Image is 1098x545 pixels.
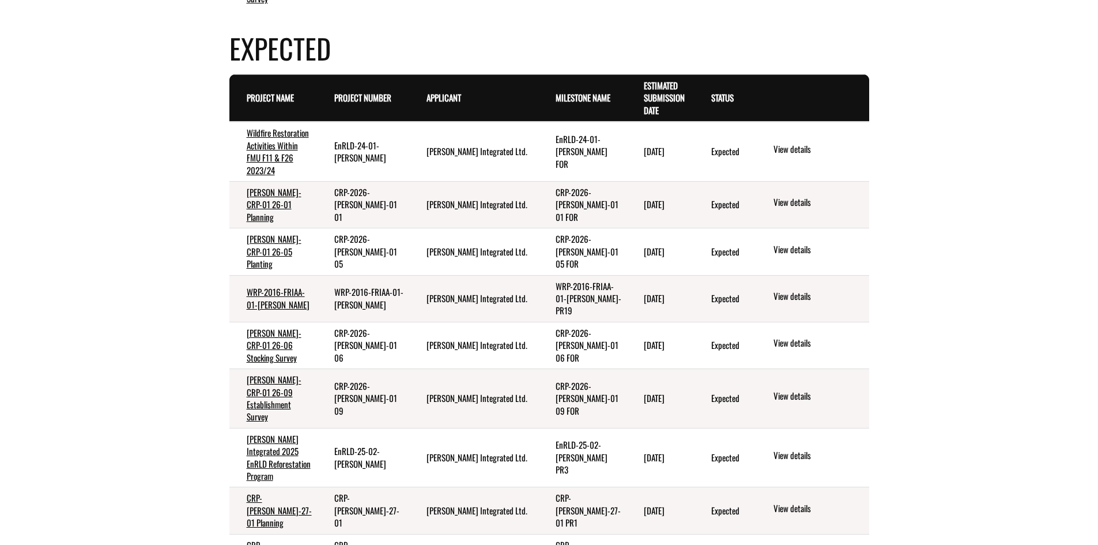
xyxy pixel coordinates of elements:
[773,290,864,304] a: View details
[317,275,409,322] td: WRP-2016-FRIAA-01-CARSON
[754,487,869,534] td: action menu
[247,491,312,529] a: CRP-[PERSON_NAME]-27-01 Planning
[317,322,409,369] td: CRP-2026-CARSON-01 06
[247,91,294,104] a: Project Name
[247,285,310,310] a: WRP-2016-FRIAA-01-[PERSON_NAME]
[644,339,665,351] time: [DATE]
[694,487,754,534] td: Expected
[627,228,695,275] td: 10/31/2025
[773,243,864,257] a: View details
[627,182,695,228] td: 10/31/2025
[409,182,538,228] td: Carson Integrated Ltd.
[229,322,318,369] td: CARSON-CRP-01 26-06 Stocking Survey
[644,145,665,157] time: [DATE]
[409,228,538,275] td: Carson Integrated Ltd.
[538,122,627,181] td: EnRLD-24-01-CARSON FOR
[229,28,869,69] h4: Expected
[627,322,695,369] td: 10/31/2025
[229,182,318,228] td: CARSON-CRP-01 26-01 Planning
[754,275,869,322] td: action menu
[694,369,754,429] td: Expected
[773,337,864,351] a: View details
[317,369,409,429] td: CRP-2026-CARSON-01 09
[754,369,869,429] td: action menu
[694,122,754,181] td: Expected
[538,487,627,534] td: CRP-CARSON-27-01 PR1
[694,182,754,228] td: Expected
[229,228,318,275] td: CARSON-CRP-01 26-05 Planting
[229,369,318,429] td: CARSON-CRP-01 26-09 Establishment Survey
[229,487,318,534] td: CRP-CARSON-27-01 Planning
[711,91,734,104] a: Status
[409,322,538,369] td: Carson Integrated Ltd.
[627,487,695,534] td: 5/30/2026
[538,228,627,275] td: CRP-2026-CARSON-01 05 FOR
[229,275,318,322] td: WRP-2016-FRIAA-01-CARSON
[644,79,685,116] a: Estimated Submission Date
[229,122,318,181] td: Wildfire Restoration Activities Within FMU F11 & F26 2023/24
[427,91,461,104] a: Applicant
[644,451,665,464] time: [DATE]
[247,232,301,270] a: [PERSON_NAME]-CRP-01 26-05 Planting
[644,504,665,517] time: [DATE]
[247,326,301,364] a: [PERSON_NAME]-CRP-01 26-06 Stocking Survey
[754,75,869,122] th: Actions
[694,275,754,322] td: Expected
[754,428,869,487] td: action menu
[317,122,409,181] td: EnRLD-24-01-CARSON
[694,322,754,369] td: Expected
[754,182,869,228] td: action menu
[317,182,409,228] td: CRP-2026-CARSON-01 01
[773,390,864,404] a: View details
[247,186,301,223] a: [PERSON_NAME]-CRP-01 26-01 Planning
[409,428,538,487] td: Carson Integrated Ltd.
[317,428,409,487] td: EnRLD-25-02-CARSON
[538,182,627,228] td: CRP-2026-CARSON-01 01 FOR
[627,428,695,487] td: 10/31/2025
[409,275,538,322] td: Carson Integrated Ltd.
[773,143,864,157] a: View details
[644,392,665,404] time: [DATE]
[754,228,869,275] td: action menu
[773,449,864,463] a: View details
[556,91,610,104] a: Milestone Name
[694,228,754,275] td: Expected
[754,322,869,369] td: action menu
[694,428,754,487] td: Expected
[538,322,627,369] td: CRP-2026-CARSON-01 06 FOR
[247,433,311,482] a: [PERSON_NAME] Integrated 2025 EnRLD Reforestation Program
[644,245,665,258] time: [DATE]
[317,487,409,534] td: CRP-CARSON-27-01
[773,502,864,516] a: View details
[773,196,864,210] a: View details
[409,122,538,181] td: Carson Integrated Ltd.
[627,122,695,181] td: 10/31/2025
[644,198,665,211] time: [DATE]
[538,275,627,322] td: WRP-2016-FRIAA-01-CARSON-PR19
[627,275,695,322] td: 10/31/2025
[538,428,627,487] td: EnRLD-25-02-CARSON PR3
[334,91,391,104] a: Project Number
[229,428,318,487] td: Carson Integrated 2025 EnRLD Reforestation Program
[627,369,695,429] td: 10/31/2025
[538,369,627,429] td: CRP-2026-CARSON-01 09 FOR
[409,369,538,429] td: Carson Integrated Ltd.
[247,126,309,176] a: Wildfire Restoration Activities Within FMU F11 & F26 2023/24
[644,292,665,305] time: [DATE]
[754,122,869,181] td: action menu
[409,487,538,534] td: Carson Integrated Ltd.
[317,228,409,275] td: CRP-2026-CARSON-01 05
[247,373,301,423] a: [PERSON_NAME]-CRP-01 26-09 Establishment Survey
